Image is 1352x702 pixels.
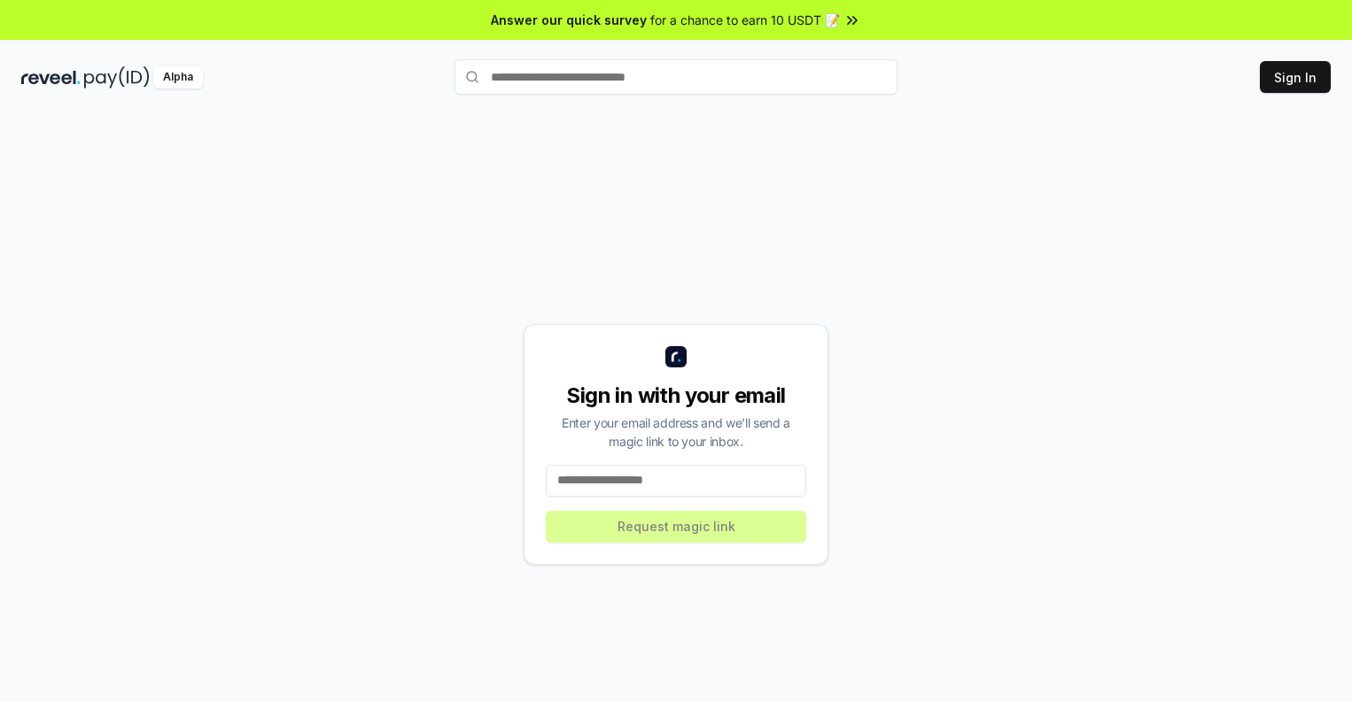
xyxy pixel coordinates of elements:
[546,382,806,410] div: Sign in with your email
[491,11,647,29] span: Answer our quick survey
[153,66,203,89] div: Alpha
[21,66,81,89] img: reveel_dark
[665,346,687,367] img: logo_small
[546,413,806,451] div: Enter your email address and we’ll send a magic link to your inbox.
[1260,61,1331,93] button: Sign In
[84,66,150,89] img: pay_id
[650,11,840,29] span: for a chance to earn 10 USDT 📝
